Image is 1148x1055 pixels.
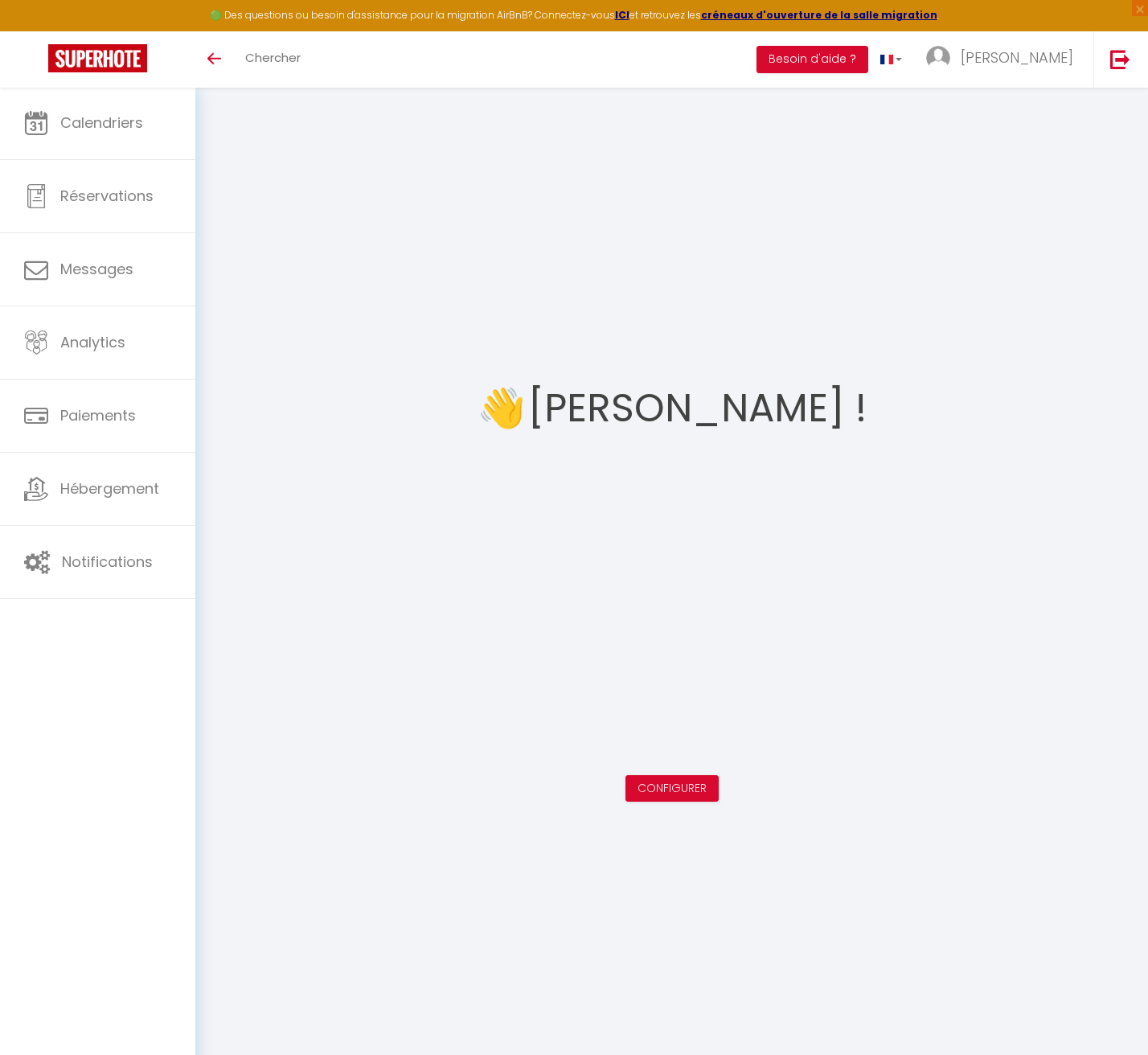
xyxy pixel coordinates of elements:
span: Paiements [60,405,136,425]
h1: [PERSON_NAME] ! [528,360,867,457]
a: ICI [615,8,629,22]
a: créneaux d'ouverture de la salle migration [701,8,937,22]
a: ... [PERSON_NAME] [914,31,1093,88]
img: Super Booking [48,44,147,72]
a: Configurer [638,780,707,796]
span: Messages [60,259,133,279]
a: Chercher [233,31,313,88]
span: Hébergement [60,478,159,499]
span: Notifications [62,552,153,572]
img: logout [1110,49,1130,69]
span: Analytics [60,332,125,352]
img: ... [926,46,950,70]
span: Calendriers [60,113,143,133]
span: Réservations [60,186,154,206]
iframe: welcome-outil.mov [415,457,929,746]
span: Chercher [245,49,301,66]
button: Besoin d'aide ? [756,46,868,73]
span: 👋 [478,378,526,438]
button: Configurer [625,775,719,803]
span: [PERSON_NAME] [961,47,1073,68]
